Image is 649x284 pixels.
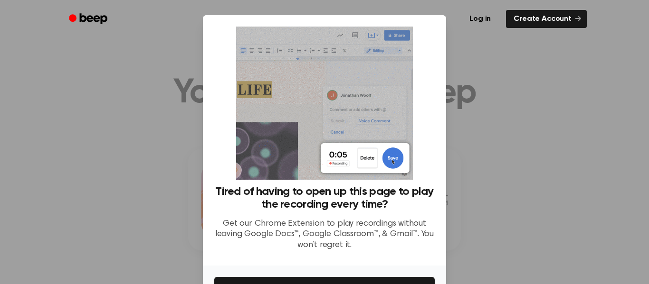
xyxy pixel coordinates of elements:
[214,185,435,211] h3: Tired of having to open up this page to play the recording every time?
[214,219,435,251] p: Get our Chrome Extension to play recordings without leaving Google Docs™, Google Classroom™, & Gm...
[506,10,587,28] a: Create Account
[62,10,116,28] a: Beep
[460,8,500,30] a: Log in
[236,27,412,180] img: Beep extension in action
